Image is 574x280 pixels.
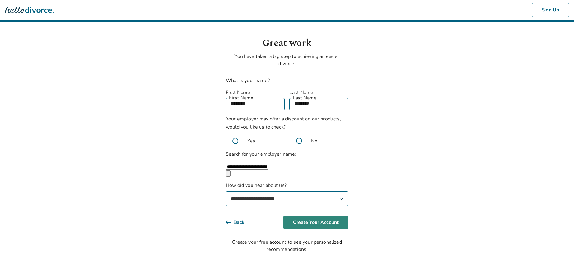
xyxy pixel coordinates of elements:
[544,251,574,280] iframe: Chat Widget
[226,89,285,96] label: First Name
[289,89,348,96] label: Last Name
[247,137,255,145] span: Yes
[226,216,254,229] button: Back
[226,151,296,157] label: Search for your employer name:
[226,53,348,67] p: You have taken a big step to achieving an easier divorce.
[226,239,348,253] div: Create your free account to see your personalized recommendations.
[226,182,348,206] label: How did you hear about us?
[226,191,348,206] select: How did you hear about us?
[226,170,231,177] button: Clear
[283,216,348,229] button: Create Your Account
[226,116,341,130] span: Your employer may offer a discount on our products, would you like us to check?
[532,3,569,17] button: Sign Up
[226,77,270,84] label: What is your name?
[311,137,317,145] span: No
[226,36,348,50] h1: Great work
